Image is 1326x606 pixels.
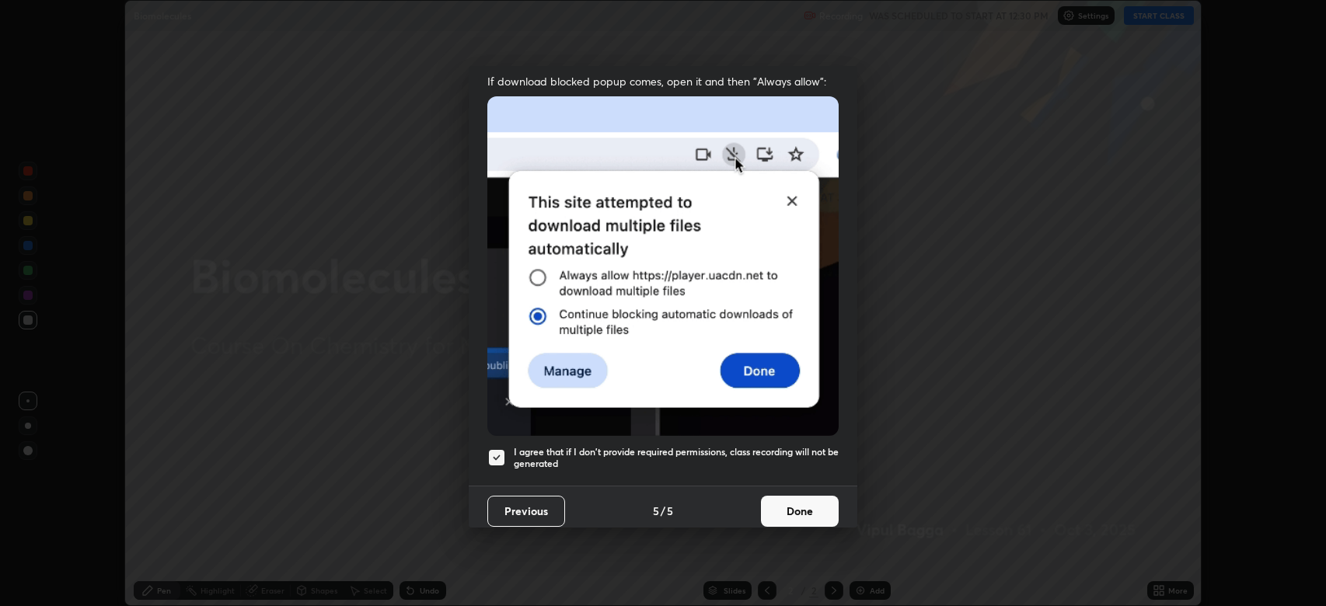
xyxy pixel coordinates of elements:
span: If download blocked popup comes, open it and then "Always allow": [487,74,839,89]
h4: 5 [653,503,659,519]
button: Done [761,496,839,527]
button: Previous [487,496,565,527]
h5: I agree that if I don't provide required permissions, class recording will not be generated [514,446,839,470]
h4: / [661,503,665,519]
img: downloads-permission-blocked.gif [487,96,839,436]
h4: 5 [667,503,673,519]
